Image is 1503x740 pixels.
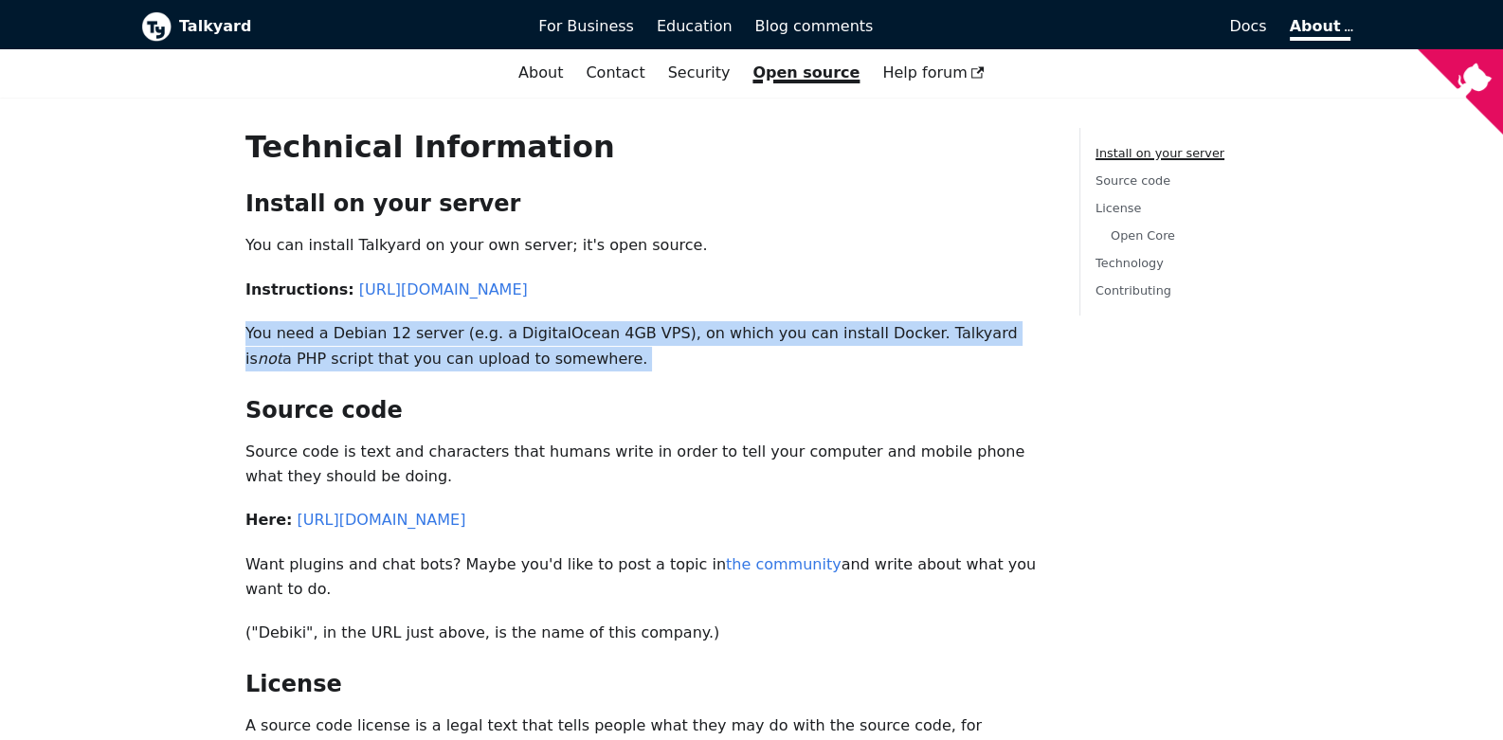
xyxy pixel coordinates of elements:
[1290,17,1350,41] a: About
[359,280,528,298] a: [URL][DOMAIN_NAME]
[657,57,742,89] a: Security
[245,511,292,529] strong: Here:
[141,11,512,42] a: Talkyard logoTalkyard
[574,57,656,89] a: Contact
[741,57,871,89] a: Open source
[755,17,874,35] span: Blog comments
[245,670,1049,698] h2: License
[245,396,1049,424] h2: Source code
[507,57,574,89] a: About
[245,440,1049,490] p: Source code is text and characters that humans write in order to tell your computer and mobile ph...
[645,10,744,43] a: Education
[884,10,1277,43] a: Docs
[527,10,645,43] a: For Business
[245,552,1049,603] p: Want plugins and chat bots? Maybe you'd like to post a topic in and write about what you want to do.
[179,14,512,39] b: Talkyard
[744,10,885,43] a: Blog comments
[245,280,354,298] strong: Instructions:
[1096,173,1170,188] a: Source code
[1096,146,1224,160] a: Install on your server
[1096,201,1141,215] a: License
[657,17,733,35] span: Education
[245,233,1049,258] p: You can install Talkyard on your own server; it's open source.
[871,57,996,89] a: Help forum
[1096,256,1164,270] a: Technology
[538,17,634,35] span: For Business
[726,555,842,573] a: the community
[245,621,1049,645] p: ("Debiki", in the URL just above, is the name of this company.)
[245,128,1049,166] h1: Technical Information
[1229,17,1266,35] span: Docs
[245,321,1049,371] p: You need a Debian 12 server (e.g. a DigitalOcean 4GB VPS), on which you can install Docker. Talky...
[1111,228,1175,243] a: Open Core
[245,190,1049,218] h2: Install on your server
[297,511,465,529] a: [URL][DOMAIN_NAME]
[141,11,172,42] img: Talkyard logo
[1096,283,1171,298] a: Contributing
[882,63,985,81] span: Help forum
[258,350,282,368] em: not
